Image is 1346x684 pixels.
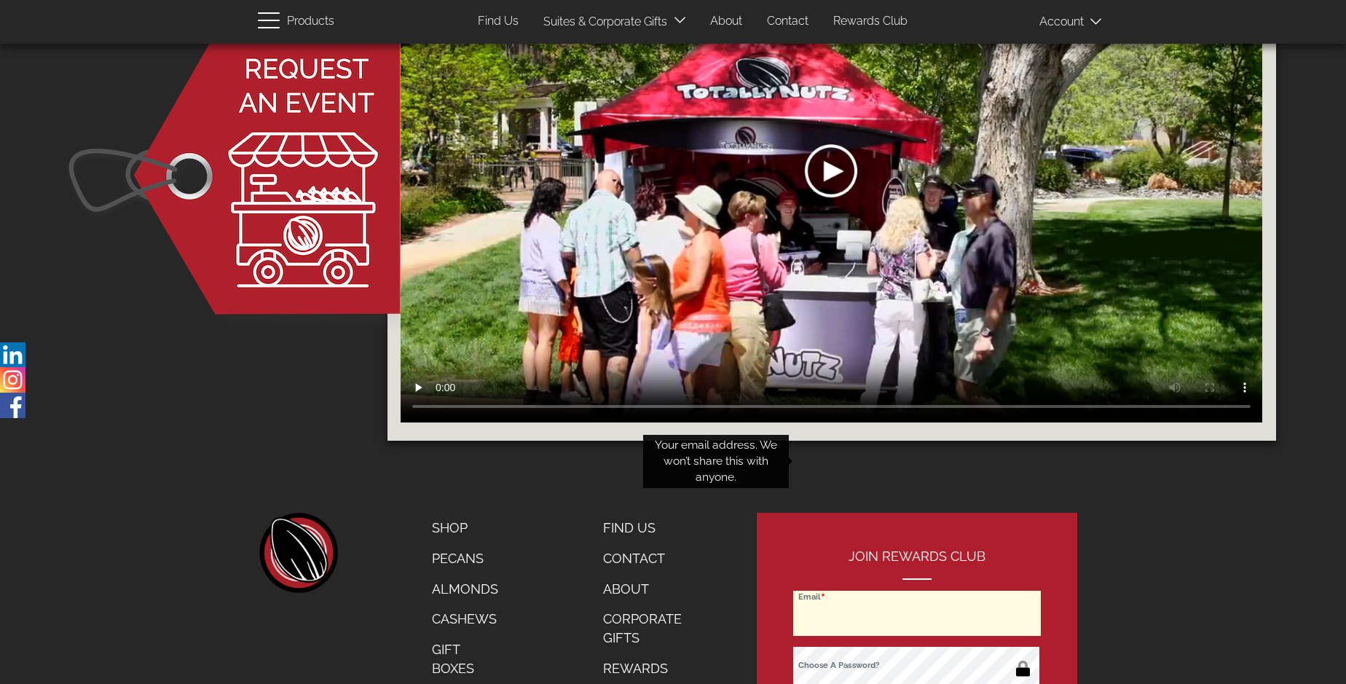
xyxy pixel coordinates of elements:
a: Contact [592,543,710,574]
a: Find Us [467,7,530,36]
a: home [258,513,338,593]
a: Pecans [421,543,509,574]
a: Rewards [592,653,710,684]
input: Email [793,591,1041,636]
div: Your email address. We won’t share this with anyone. [643,435,789,488]
a: Find Us [592,513,710,543]
a: Almonds [421,574,509,605]
span: Products [287,11,334,32]
a: Gift Boxes [421,634,509,683]
a: Rewards Club [822,7,918,36]
a: About [592,574,710,605]
a: Shop [421,513,509,543]
a: Corporate Gifts [592,604,710,653]
a: Cashews [421,604,509,634]
a: Contact [756,7,819,36]
a: Suites & Corporate Gifts [532,8,672,36]
img: button face; reserve event [52,29,417,340]
h2: Join Rewards Club [793,549,1041,580]
a: About [699,7,753,36]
